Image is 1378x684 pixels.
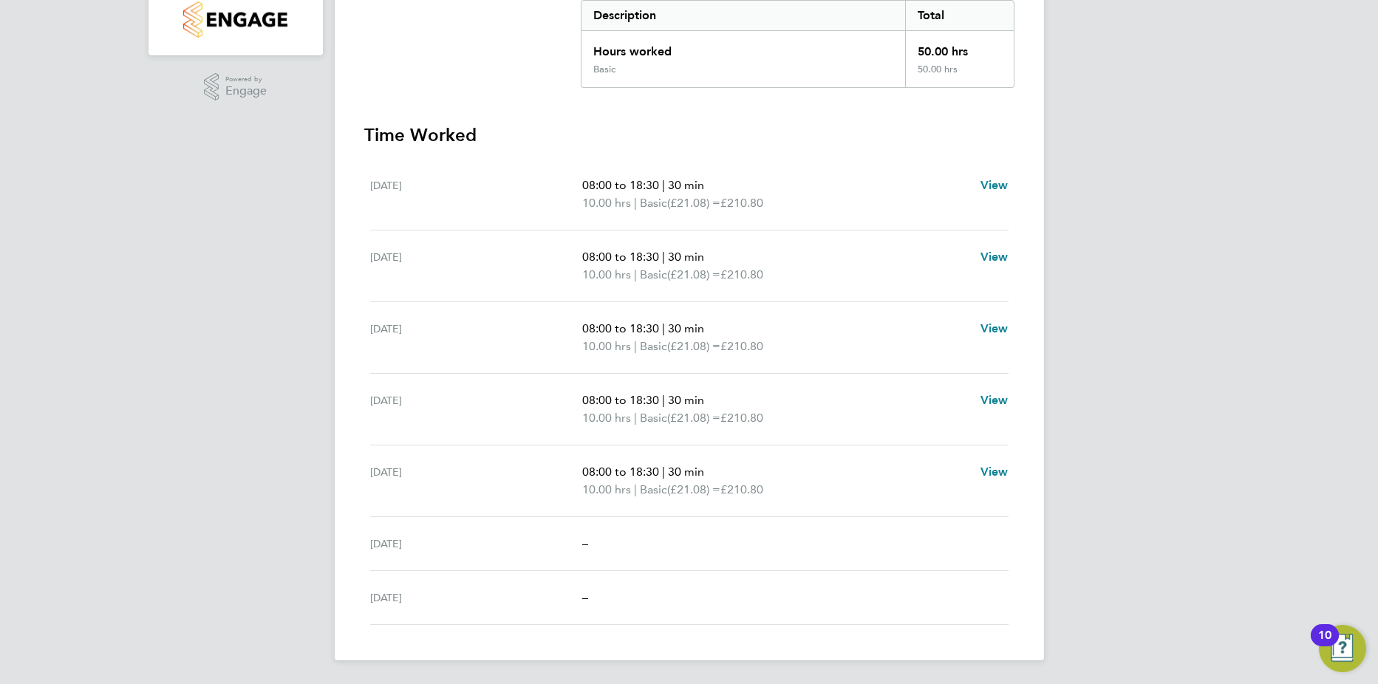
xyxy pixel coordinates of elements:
span: | [634,196,637,210]
span: £210.80 [720,411,763,425]
span: 10.00 hrs [582,267,631,281]
div: 10 [1318,635,1331,654]
span: Basic [640,194,667,212]
span: 10.00 hrs [582,411,631,425]
span: 08:00 to 18:30 [582,178,659,192]
div: [DATE] [370,589,583,606]
a: Go to home page [166,1,305,38]
span: Basic [640,338,667,355]
span: 30 min [668,465,704,479]
span: (£21.08) = [667,482,720,496]
span: Basic [640,409,667,427]
div: [DATE] [370,463,583,499]
div: 50.00 hrs [905,64,1013,87]
button: Open Resource Center, 10 new notifications [1319,625,1366,672]
div: [DATE] [370,535,583,553]
span: View [980,465,1009,479]
span: 10.00 hrs [582,339,631,353]
span: 10.00 hrs [582,196,631,210]
div: Total [905,1,1013,30]
span: View [980,250,1009,264]
span: Basic [640,481,667,499]
span: (£21.08) = [667,411,720,425]
span: £210.80 [720,196,763,210]
div: Description [581,1,906,30]
div: [DATE] [370,391,583,427]
span: £210.80 [720,267,763,281]
div: Hours worked [581,31,906,64]
span: Engage [225,85,267,98]
span: 08:00 to 18:30 [582,321,659,335]
span: 10.00 hrs [582,482,631,496]
span: View [980,321,1009,335]
span: (£21.08) = [667,339,720,353]
span: Powered by [225,73,267,86]
span: | [634,339,637,353]
div: 50.00 hrs [905,31,1013,64]
a: View [980,391,1009,409]
a: Powered byEngage [204,73,267,101]
a: View [980,320,1009,338]
span: | [634,267,637,281]
a: View [980,248,1009,266]
h3: Time Worked [364,123,1014,147]
span: 30 min [668,250,704,264]
span: | [662,250,665,264]
div: [DATE] [370,248,583,284]
span: £210.80 [720,339,763,353]
div: Basic [593,64,615,75]
span: | [662,321,665,335]
div: [DATE] [370,320,583,355]
span: 08:00 to 18:30 [582,250,659,264]
span: | [662,393,665,407]
span: View [980,393,1009,407]
span: Basic [640,266,667,284]
img: countryside-properties-logo-retina.png [183,1,287,38]
a: View [980,463,1009,481]
span: 08:00 to 18:30 [582,393,659,407]
span: (£21.08) = [667,196,720,210]
span: | [634,411,637,425]
span: 30 min [668,393,704,407]
div: [DATE] [370,177,583,212]
span: | [662,178,665,192]
span: | [634,482,637,496]
span: (£21.08) = [667,267,720,281]
span: – [582,590,588,604]
span: View [980,178,1009,192]
span: 30 min [668,321,704,335]
span: 08:00 to 18:30 [582,465,659,479]
span: 30 min [668,178,704,192]
span: £210.80 [720,482,763,496]
a: View [980,177,1009,194]
span: – [582,536,588,550]
span: | [662,465,665,479]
